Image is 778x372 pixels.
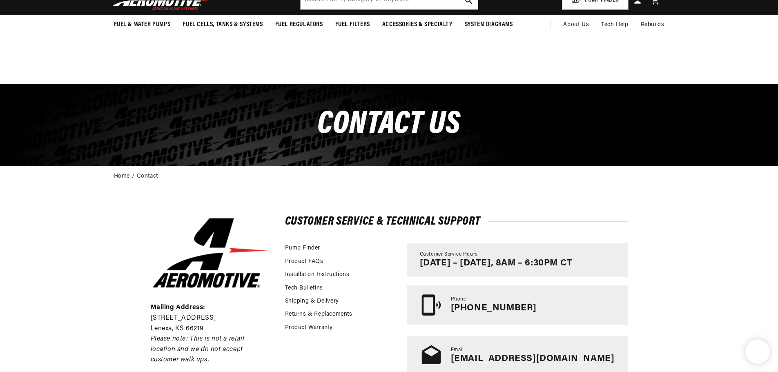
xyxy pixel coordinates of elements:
[420,251,478,258] span: Customer Service Hours
[641,20,664,29] span: Rebuilds
[151,304,206,311] strong: Mailing Address:
[285,297,339,306] a: Shipping & Delivery
[114,20,171,29] span: Fuel & Water Pumps
[108,15,177,34] summary: Fuel & Water Pumps
[465,20,513,29] span: System Diagrams
[563,22,589,28] span: About Us
[137,172,158,181] a: Contact
[595,15,634,35] summary: Tech Help
[376,15,459,34] summary: Accessories & Specialty
[635,15,671,35] summary: Rebuilds
[151,313,270,324] p: [STREET_ADDRESS]
[451,347,464,354] span: Email
[285,284,323,293] a: Tech Bulletins
[176,15,269,34] summary: Fuel Cells, Tanks & Systems
[285,310,352,319] a: Returns & Replacements
[335,20,370,29] span: Fuel Filters
[451,296,466,303] span: Phone
[285,216,628,227] h2: Customer Service & Technical Support
[407,285,628,325] a: Phone [PHONE_NUMBER]
[557,15,595,35] a: About Us
[317,109,461,141] span: CONTACt us
[114,172,130,181] a: Home
[459,15,519,34] summary: System Diagrams
[329,15,376,34] summary: Fuel Filters
[285,244,321,253] a: Pump Finder
[420,258,573,269] p: [DATE] – [DATE], 8AM – 6:30PM CT
[269,15,329,34] summary: Fuel Regulators
[451,303,537,314] p: [PHONE_NUMBER]
[382,20,453,29] span: Accessories & Specialty
[285,257,323,266] a: Product FAQs
[275,20,323,29] span: Fuel Regulators
[114,172,664,181] nav: breadcrumbs
[285,270,350,279] a: Installation Instructions
[183,20,263,29] span: Fuel Cells, Tanks & Systems
[451,354,615,363] a: [EMAIL_ADDRESS][DOMAIN_NAME]
[285,323,333,332] a: Product Warranty
[601,20,628,29] span: Tech Help
[151,336,245,363] em: Please note: This is not a retail location and we do not accept customer walk ups.
[151,324,270,334] p: Lenexa, KS 66219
